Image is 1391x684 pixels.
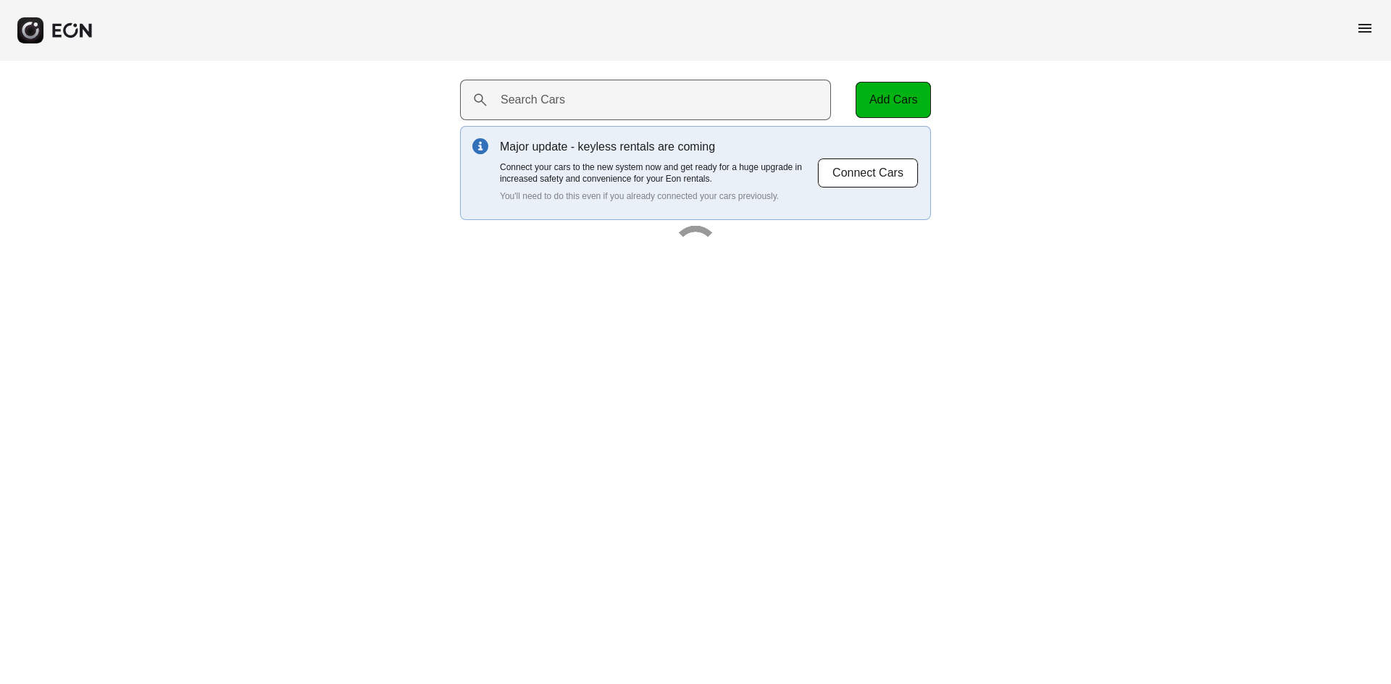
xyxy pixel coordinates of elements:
[500,190,817,202] p: You'll need to do this even if you already connected your cars previously.
[817,158,919,188] button: Connect Cars
[501,91,565,109] label: Search Cars
[1356,20,1374,37] span: menu
[856,82,931,118] button: Add Cars
[500,138,817,156] p: Major update - keyless rentals are coming
[500,161,817,185] p: Connect your cars to the new system now and get ready for a huge upgrade in increased safety and ...
[472,138,488,154] img: info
